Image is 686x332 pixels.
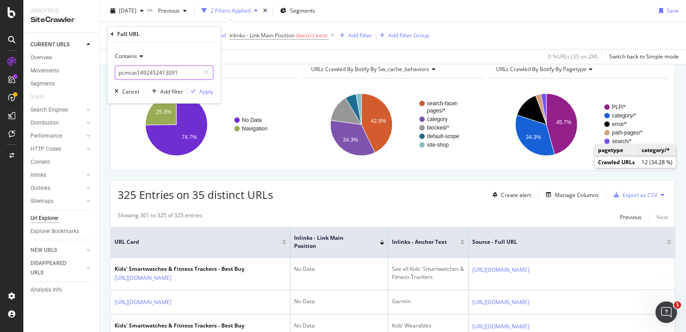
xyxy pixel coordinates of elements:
[427,116,448,122] text: category
[496,65,586,73] span: URLs Crawled By Botify By pagetype
[343,137,358,143] text: 34.3%
[118,211,202,222] div: Showing 301 to 325 of 325 entries
[154,4,190,18] button: Previous
[31,157,93,167] a: Content
[548,53,598,60] div: 0 % URLs ( 35 on 2M )
[392,265,465,281] div: See all Kids' Smartwatches & Fitness Trackers
[114,322,245,330] div: Kids' Smartwatches & Fitness Trackers - Best Buy
[392,297,465,305] div: Garmin
[216,31,226,39] div: and
[160,88,183,95] div: Add filter
[114,238,280,246] span: URL Card
[427,100,458,107] text: search-facet-
[388,31,429,39] div: Add Filter Group
[117,30,140,38] div: Full URL
[31,197,53,206] div: Sitemaps
[31,214,58,223] div: Url Explorer
[31,53,52,63] div: Overview
[31,92,53,102] a: Visits
[147,6,154,13] span: vs
[111,87,139,96] button: Cancel
[31,105,68,115] div: Search Engines
[610,188,657,202] button: Export as CSV
[620,213,642,221] div: Previous
[31,144,84,154] a: HTTP Codes
[119,7,136,14] span: 2025 Sep. 23rd
[623,191,657,199] div: Export as CSV
[427,142,449,148] text: site-shop
[31,118,59,128] div: Distribution
[290,7,315,14] span: Segments
[638,144,676,156] td: category/*
[472,298,529,307] a: [URL][DOMAIN_NAME]
[667,7,679,14] div: Save
[199,88,213,95] div: Apply
[31,170,46,180] div: Inlinks
[31,66,59,76] div: Movements
[114,298,171,307] a: [URL][DOMAIN_NAME]
[114,265,245,273] div: Kids' Smartwatches & Fitness Trackers - Best Buy
[336,30,372,41] button: Add Filter
[472,238,653,246] span: Source - Full URL
[187,87,213,96] button: Apply
[31,259,76,278] div: DISAPPEARED URLS
[472,265,529,274] a: [URL][DOMAIN_NAME]
[114,274,171,283] a: [URL][DOMAIN_NAME]
[31,184,84,193] a: Outlinks
[31,246,84,255] a: NEW URLS
[261,6,269,15] div: times
[31,170,84,180] a: Inlinks
[656,213,668,221] div: Next
[31,105,84,115] a: Search Engines
[294,234,366,250] span: Inlinks - Link Main Position
[612,121,627,127] text: error/*
[118,85,296,164] svg: A chart.
[31,40,84,49] a: CURRENT URLS
[294,322,384,330] div: No Data
[612,138,632,144] text: search/*
[655,4,679,18] button: Save
[154,7,180,14] span: Previous
[427,125,449,131] text: blocked/*
[31,184,50,193] div: Outlinks
[542,189,599,200] button: Manage Columns
[31,131,62,141] div: Performance
[294,297,384,305] div: No Data
[638,157,676,168] td: 12 (34.28 %)
[182,134,197,140] text: 74.7%
[371,118,386,124] text: 42.9%
[392,238,447,246] span: Inlinks - Anchor Text
[348,31,372,39] div: Add Filter
[156,109,171,115] text: 25.3%
[556,119,572,126] text: 45.7%
[31,66,93,76] a: Movements
[489,188,531,202] button: Create alert
[294,265,384,273] div: No Data
[427,108,445,114] text: pages/*
[309,62,475,76] h4: URLs Crawled By Botify By sw_cache_behaviors
[303,85,481,164] svg: A chart.
[31,259,84,278] a: DISAPPEARED URLS
[31,285,62,295] div: Analysis Info
[494,62,660,76] h4: URLs Crawled By Botify By pagetype
[198,4,261,18] button: 2 Filters Applied
[674,301,681,309] span: 1
[107,4,147,18] button: [DATE]
[656,211,668,222] button: Next
[31,144,61,154] div: HTTP Codes
[31,79,93,89] a: Segments
[311,65,429,73] span: URLs Crawled By Botify By sw_cache_behaviors
[31,131,84,141] a: Performance
[31,246,57,255] div: NEW URLS
[620,211,642,222] button: Previous
[148,87,183,96] button: Add filter
[277,4,319,18] button: Segments
[229,31,295,39] span: Inlinks - Link Main Position
[31,53,93,63] a: Overview
[211,7,251,14] div: 2 Filters Applied
[488,85,666,164] div: A chart.
[118,187,273,202] span: 325 Entries on 35 distinct URLs
[526,134,541,140] text: 34.3%
[609,53,679,60] div: Switch back to Simple mode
